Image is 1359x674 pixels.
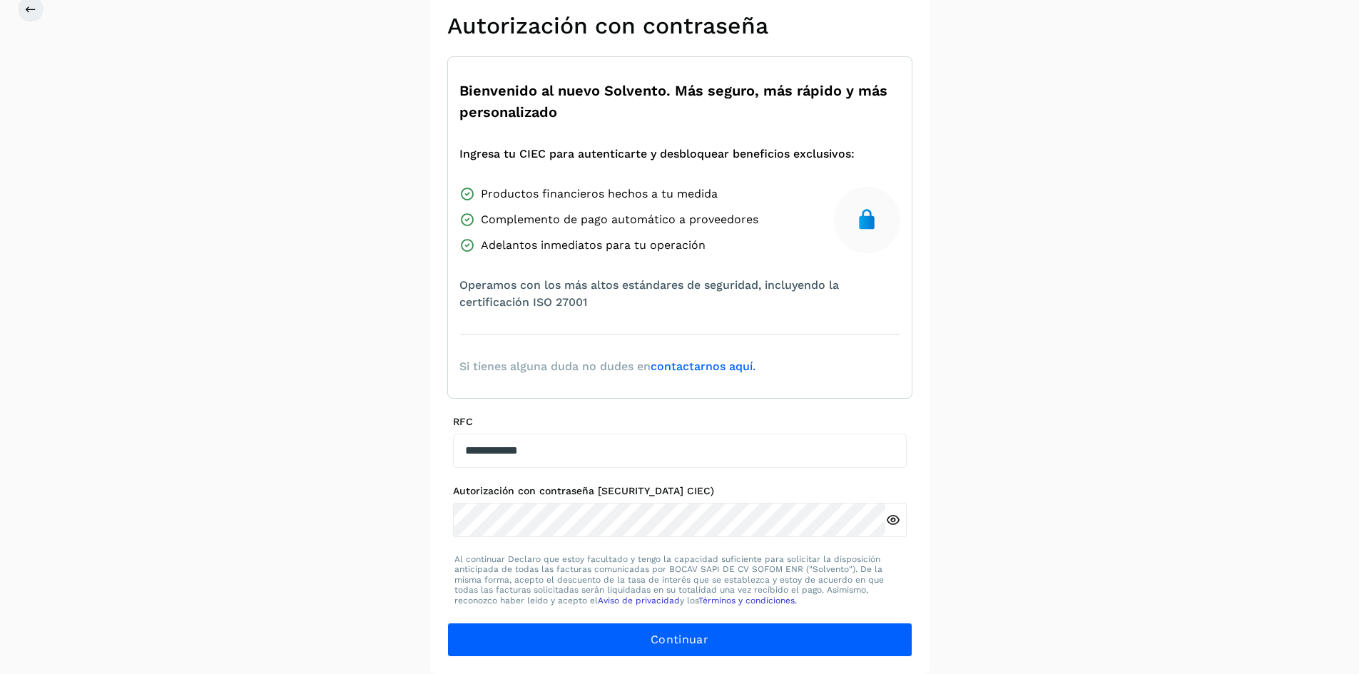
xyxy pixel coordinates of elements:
span: Continuar [651,632,708,648]
button: Continuar [447,623,912,657]
span: Operamos con los más altos estándares de seguridad, incluyendo la certificación ISO 27001 [459,277,900,311]
img: secure [855,208,878,231]
a: Términos y condiciones. [698,596,797,606]
span: Productos financieros hechos a tu medida [481,185,718,203]
a: contactarnos aquí. [651,359,755,373]
span: Si tienes alguna duda no dudes en [459,358,755,375]
a: Aviso de privacidad [598,596,680,606]
label: Autorización con contraseña [SECURITY_DATA] CIEC) [453,485,907,497]
span: Bienvenido al nuevo Solvento. Más seguro, más rápido y más personalizado [459,80,900,123]
span: Complemento de pago automático a proveedores [481,211,758,228]
label: RFC [453,416,907,428]
p: Al continuar Declaro que estoy facultado y tengo la capacidad suficiente para solicitar la dispos... [454,554,905,606]
span: Adelantos inmediatos para tu operación [481,237,706,254]
span: Ingresa tu CIEC para autenticarte y desbloquear beneficios exclusivos: [459,145,855,163]
h2: Autorización con contraseña [447,12,912,39]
